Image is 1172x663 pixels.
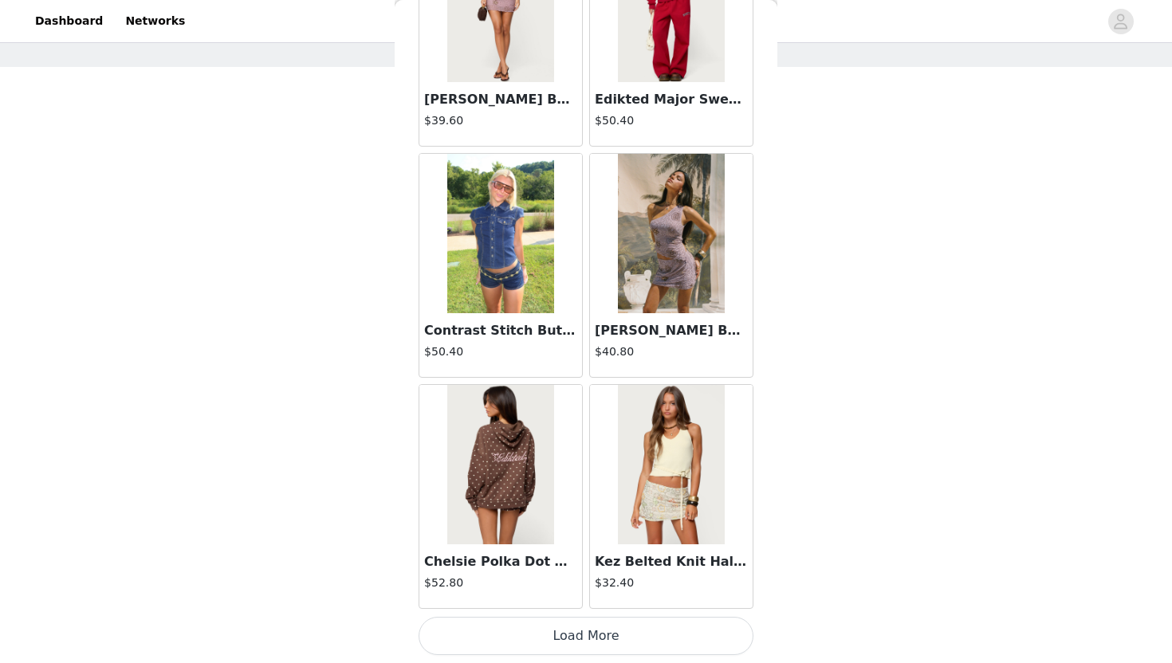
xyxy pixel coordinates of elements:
[595,112,748,129] h4: $50.40
[447,154,553,313] img: Contrast Stitch Button Up Denim Shirt
[26,3,112,39] a: Dashboard
[424,321,577,340] h3: Contrast Stitch Button Up Denim Shirt
[595,321,748,340] h3: [PERSON_NAME] Beaded Backless One Shoulder Top
[424,343,577,360] h4: $50.40
[419,617,753,655] button: Load More
[1113,9,1128,34] div: avatar
[447,385,553,544] img: Chelsie Polka Dot Hoodie
[424,575,577,591] h4: $52.80
[595,343,748,360] h4: $40.80
[595,90,748,109] h3: Edikted Major Sweatpants
[595,552,748,571] h3: Kez Belted Knit Halter Top
[595,575,748,591] h4: $32.40
[618,154,724,313] img: Astrid Beaded Backless One Shoulder Top
[424,90,577,109] h3: [PERSON_NAME] Beaded Mini Skirt
[424,552,577,571] h3: Chelsie Polka Dot Hoodie
[618,385,724,544] img: Kez Belted Knit Halter Top
[424,112,577,129] h4: $39.60
[116,3,195,39] a: Networks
